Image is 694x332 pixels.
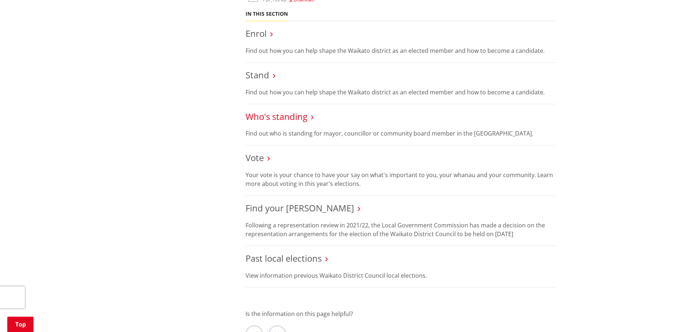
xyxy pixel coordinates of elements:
[246,88,556,97] p: Find out how you can help shape the Waikato district as an elected member and how to become a can...
[246,202,354,214] a: Find your [PERSON_NAME]
[7,317,34,332] a: Top
[246,11,288,17] h5: In this section
[246,252,322,264] a: Past local elections
[246,221,556,238] p: Following a representation review in 2021/22, the Local Government Commission has made a decision...
[246,27,267,39] a: Enrol
[246,69,269,81] a: Stand
[246,271,556,280] p: View information previous Waikato District Council local elections.
[246,309,556,318] p: Is the information on this page helpful?
[246,129,556,138] p: Find out who is standing for mayor, councillor or community board member in the [GEOGRAPHIC_DATA].
[246,171,556,188] p: Your vote is your chance to have your say on what's important to you, your whanau and your commun...
[246,152,264,164] a: Vote
[660,301,687,328] iframe: Messenger Launcher
[246,110,307,122] a: Who's standing
[246,46,556,55] p: Find out how you can help shape the Waikato district as an elected member and how to become a can...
